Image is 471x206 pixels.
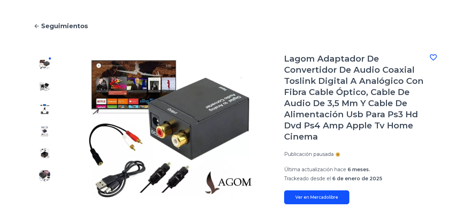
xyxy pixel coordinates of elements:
font: Publicación pausada [284,151,334,157]
font: Última actualización hace [284,166,346,173]
font: Ver en Mercadolibre [295,195,338,200]
img: Lagom Adaptador De Convertidor De Audio Coaxial Toslink Digital A Analógico Con Fibra Cable Óptic... [39,126,50,137]
img: Lagom Adaptador De Convertidor De Audio Coaxial Toslink Digital A Analógico Con Fibra Cable Óptic... [39,170,50,181]
img: Lagom Adaptador De Convertidor De Audio Coaxial Toslink Digital A Analógico Con Fibra Cable Óptic... [70,53,270,204]
a: Ver en Mercadolibre [284,190,349,204]
font: 6 meses. [348,166,370,173]
img: Lagom Adaptador De Convertidor De Audio Coaxial Toslink Digital A Analógico Con Fibra Cable Óptic... [39,81,50,92]
a: Seguimientos [33,21,438,31]
img: Lagom Adaptador De Convertidor De Audio Coaxial Toslink Digital A Analógico Con Fibra Cable Óptic... [39,103,50,114]
img: Lagom Adaptador De Convertidor De Audio Coaxial Toslink Digital A Analógico Con Fibra Cable Óptic... [39,59,50,70]
font: Lagom Adaptador De Convertidor De Audio Coaxial Toslink Digital A Analógico Con Fibra Cable Óptic... [284,54,424,142]
font: Trackeado desde el [284,175,331,182]
font: 6 de enero de 2025 [332,175,382,182]
img: Lagom Adaptador De Convertidor De Audio Coaxial Toslink Digital A Analógico Con Fibra Cable Óptic... [39,148,50,159]
font: Seguimientos [41,22,88,30]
